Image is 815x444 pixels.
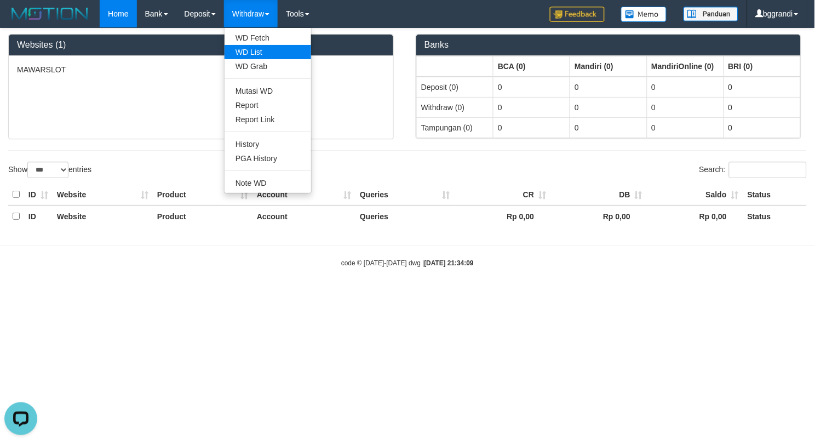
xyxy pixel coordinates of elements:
th: Product [153,206,252,227]
td: 0 [493,97,570,117]
h3: Websites (1) [17,40,385,50]
a: Mutasi WD [225,84,311,98]
td: 0 [570,117,647,138]
a: WD Grab [225,59,311,73]
label: Search: [699,162,807,178]
td: 0 [570,97,647,117]
img: panduan.png [684,7,738,21]
td: 0 [647,97,724,117]
a: History [225,137,311,151]
td: 0 [493,77,570,98]
input: Search: [729,162,807,178]
th: Status [743,184,807,206]
td: 0 [647,117,724,138]
th: Group: activate to sort column ascending [647,56,724,77]
img: Feedback.jpg [550,7,605,22]
th: ID [24,184,53,206]
td: 0 [647,77,724,98]
th: CR [455,184,551,206]
small: code © [DATE]-[DATE] dwg | [341,259,474,267]
th: Status [743,206,807,227]
th: Product [153,184,252,206]
th: ID [24,206,53,227]
th: Account [252,206,355,227]
a: PGA History [225,151,311,166]
th: Website [53,206,153,227]
td: Withdraw (0) [417,97,493,117]
th: Group: activate to sort column ascending [570,56,647,77]
a: Report Link [225,112,311,127]
a: WD Fetch [225,31,311,45]
a: WD List [225,45,311,59]
button: Open LiveChat chat widget [4,4,37,37]
label: Show entries [8,162,91,178]
th: Rp 0,00 [647,206,743,227]
th: Rp 0,00 [550,206,647,227]
h3: Banks [424,40,793,50]
a: Note WD [225,176,311,190]
th: Account [252,184,355,206]
img: MOTION_logo.png [8,5,91,22]
th: Queries [355,206,454,227]
strong: [DATE] 21:34:09 [424,259,474,267]
th: Saldo [647,184,743,206]
img: Button%20Memo.svg [621,7,667,22]
p: MAWARSLOT [17,64,385,75]
th: Group: activate to sort column ascending [417,56,493,77]
td: 0 [493,117,570,138]
td: 0 [570,77,647,98]
td: 0 [724,117,800,138]
td: 0 [724,77,800,98]
td: Deposit (0) [417,77,493,98]
a: Report [225,98,311,112]
th: Group: activate to sort column ascending [493,56,570,77]
th: Queries [355,184,454,206]
th: Group: activate to sort column ascending [724,56,800,77]
th: Website [53,184,153,206]
th: DB [550,184,647,206]
select: Showentries [27,162,68,178]
th: Rp 0,00 [455,206,551,227]
td: Tampungan (0) [417,117,493,138]
td: 0 [724,97,800,117]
